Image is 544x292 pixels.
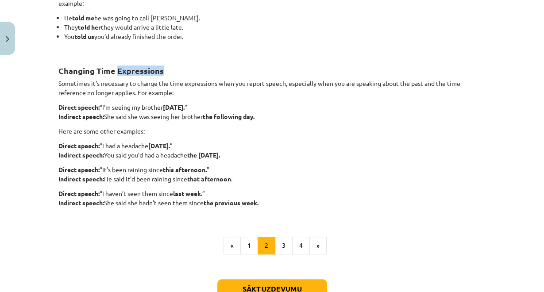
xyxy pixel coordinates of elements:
button: 1 [240,237,258,254]
p: “I’m seeing my brother ” She said she was seeing her brother [58,103,486,121]
strong: told us [74,32,94,40]
strong: this afternoon. [163,165,207,173]
strong: Direct speech: [58,142,100,150]
strong: told her [78,23,101,31]
strong: that afternoon [187,175,231,183]
p: Here are some other examples: [58,127,486,136]
button: « [224,237,241,254]
strong: Indirect speech: [58,151,104,159]
strong: [DATE]. [163,103,185,111]
li: You you’d already finished the order. [64,32,486,50]
strong: Indirect speech: [58,199,104,207]
p: “I had a headache ” You said you’d had a headache [58,141,486,160]
strong: last week. [173,189,202,197]
p: Sometimes it’s necessary to change the time expressions when you report speech, especially when y... [58,79,486,97]
button: 3 [275,237,293,254]
img: icon-close-lesson-0947bae3869378f0d4975bcd49f059093ad1ed9edebbc8119c70593378902aed.svg [6,36,9,42]
strong: the following day. [203,112,255,120]
strong: the previous week. [204,199,258,207]
strong: Indirect speech: [58,112,104,120]
p: “It’s been raining since ” He said it’d been raining since . [58,165,486,184]
strong: [DATE]. [148,142,170,150]
strong: Changing Time Expressions [58,65,164,76]
strong: Indirect speech: [58,175,104,183]
button: 4 [292,237,310,254]
li: He he was going to call [PERSON_NAME]. [64,13,486,23]
strong: Direct speech: [58,165,100,173]
li: They they would arrive a little late. [64,23,486,32]
strong: the [DATE]. [187,151,220,159]
button: » [309,237,327,254]
nav: Page navigation example [58,237,486,254]
strong: Direct speech: [58,103,100,111]
p: “I haven’t seen them since ” She said she hadn’t seen them since [58,189,486,217]
button: 2 [258,237,275,254]
strong: told me [72,14,94,22]
strong: Direct speech: [58,189,100,197]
